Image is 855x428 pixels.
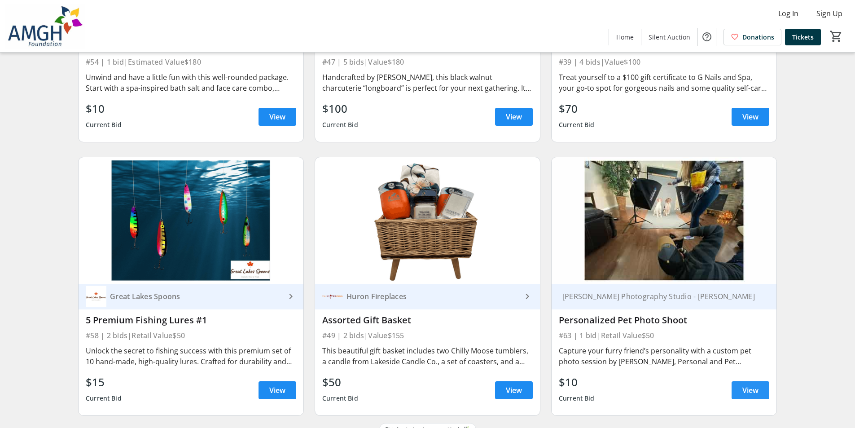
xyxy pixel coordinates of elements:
[732,381,769,399] a: View
[649,32,690,42] span: Silent Auction
[322,117,358,133] div: Current Bid
[343,292,522,301] div: Huron Fireplaces
[559,390,595,406] div: Current Bid
[609,29,641,45] a: Home
[86,315,296,326] div: 5 Premium Fishing Lures #1
[723,29,781,45] a: Donations
[322,374,358,390] div: $50
[698,28,716,46] button: Help
[322,315,533,326] div: Assorted Gift Basket
[559,292,759,301] div: [PERSON_NAME] Photography Studio - [PERSON_NAME]
[322,56,533,68] div: #47 | 5 bids | Value $180
[771,6,806,21] button: Log In
[552,157,776,284] img: Personalized Pet Photo Shoot
[79,284,303,309] a: Great Lakes SpoonsGreat Lakes Spoons
[506,385,522,396] span: View
[86,345,296,367] div: Unlock the secret to fishing success with this premium set of 10 hand-made, high-quality lures. C...
[79,157,303,284] img: 5 Premium Fishing Lures #1
[315,157,540,284] img: Assorted Gift Basket
[792,32,814,42] span: Tickets
[785,29,821,45] a: Tickets
[809,6,850,21] button: Sign Up
[5,4,85,49] img: Alexandra Marine & General Hospital Foundation's Logo
[86,56,296,68] div: #54 | 1 bid | Estimated Value $180
[86,390,122,406] div: Current Bid
[322,101,358,117] div: $100
[315,284,540,309] a: Huron FireplacesHuron Fireplaces
[559,117,595,133] div: Current Bid
[522,291,533,302] mat-icon: keyboard_arrow_right
[742,111,759,122] span: View
[322,72,533,93] div: Handcrafted by [PERSON_NAME], this black walnut charcuterie “longboard” is perfect for your next ...
[641,29,697,45] a: Silent Auction
[322,390,358,406] div: Current Bid
[732,108,769,126] a: View
[86,286,106,307] img: Great Lakes Spoons
[616,32,634,42] span: Home
[106,292,285,301] div: Great Lakes Spoons
[742,385,759,396] span: View
[559,56,769,68] div: #39 | 4 bids | Value $100
[559,374,595,390] div: $10
[559,315,769,326] div: Personalized Pet Photo Shoot
[86,72,296,93] div: Unwind and have a little fun with this well-rounded package. Start with a spa-inspired bath salt ...
[322,329,533,342] div: #49 | 2 bids | Value $155
[778,8,798,19] span: Log In
[816,8,842,19] span: Sign Up
[506,111,522,122] span: View
[86,374,122,390] div: $15
[559,101,595,117] div: $70
[86,117,122,133] div: Current Bid
[86,101,122,117] div: $10
[259,381,296,399] a: View
[559,72,769,93] div: Treat yourself to a $100 gift certificate to G Nails and Spa, your go-to spot for gorgeous nails ...
[285,291,296,302] mat-icon: keyboard_arrow_right
[495,381,533,399] a: View
[559,345,769,367] div: Capture your furry friend’s personality with a custom pet photo session by [PERSON_NAME], Persona...
[259,108,296,126] a: View
[495,108,533,126] a: View
[742,32,774,42] span: Donations
[269,385,285,396] span: View
[828,28,844,44] button: Cart
[269,111,285,122] span: View
[86,329,296,342] div: #58 | 2 bids | Retail Value $50
[559,329,769,342] div: #63 | 1 bid | Retail Value $50
[322,286,343,307] img: Huron Fireplaces
[322,345,533,367] div: This beautiful gift basket includes two Chilly Moose tumblers, a candle from Lakeside Candle Co.,...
